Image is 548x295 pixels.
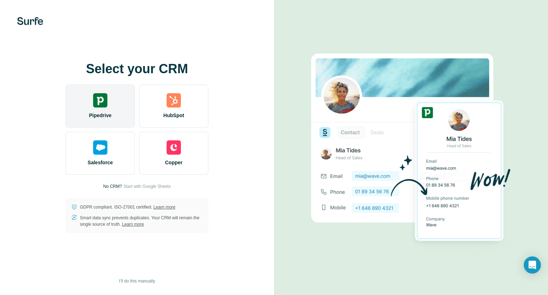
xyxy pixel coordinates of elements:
img: PIPEDRIVE image [311,41,511,254]
a: Learn more [122,222,144,227]
p: No CRM? [103,183,122,190]
div: Open Intercom Messenger [524,256,541,274]
p: Smart data sync prevents duplicates. Your CRM will remain the single source of truth. [80,215,203,227]
span: HubSpot [163,112,184,119]
img: pipedrive's logo [93,93,107,107]
span: Pipedrive [89,112,111,119]
span: I’ll do this manually [119,278,155,284]
button: I’ll do this manually [114,276,160,286]
img: salesforce's logo [93,140,107,155]
p: GDPR compliant. ISO-27001 certified. [80,204,175,210]
span: Copper [165,159,183,166]
img: hubspot's logo [167,93,181,107]
span: Salesforce [88,159,113,166]
img: Surfe's logo [17,17,43,25]
img: copper's logo [167,140,181,155]
button: Start with Google Sheets [123,183,171,190]
a: Learn more [153,205,175,210]
h1: Select your CRM [66,62,208,76]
